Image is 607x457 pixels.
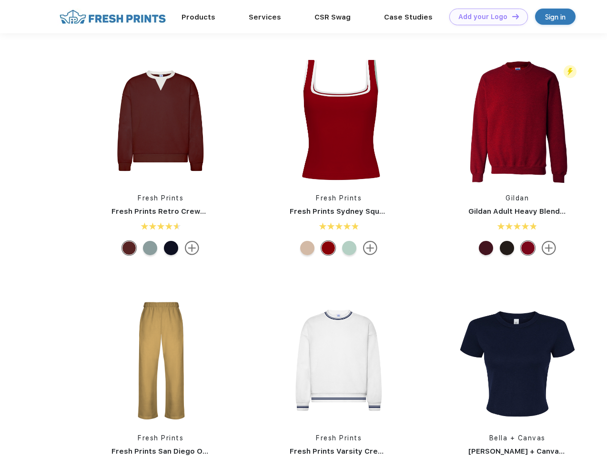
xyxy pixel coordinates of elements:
div: Burgundy [122,241,136,255]
div: Dark Chocolate [500,241,514,255]
img: flash_active_toggle.svg [564,65,577,78]
a: Fresh Prints Sydney Square Neck Tank Top [290,207,447,216]
img: func=resize&h=266 [275,297,402,424]
img: DT [512,14,519,19]
div: Sign in [545,11,566,22]
a: Products [182,13,215,21]
div: Navy/White [164,241,178,255]
a: Bella + Canvas [489,434,546,442]
img: fo%20logo%202.webp [57,9,169,25]
a: Fresh Prints [138,434,183,442]
a: Gildan [506,194,529,202]
img: func=resize&h=266 [97,57,224,184]
img: func=resize&h=266 [97,297,224,424]
a: Fresh Prints [316,434,362,442]
a: Fresh Prints San Diego Open Heavyweight Sweatpants [111,447,312,456]
div: Maroon [479,241,493,255]
a: Fresh Prints Varsity Crewneck [290,447,401,456]
a: Fresh Prints Retro Crewneck [111,207,218,216]
div: Slate Blue [143,241,157,255]
a: Sign in [535,9,576,25]
img: func=resize&h=266 [275,57,402,184]
div: Oat White [300,241,314,255]
div: Add your Logo [458,13,507,21]
a: Fresh Prints [138,194,183,202]
img: more.svg [185,241,199,255]
div: Sage Green [342,241,356,255]
img: more.svg [363,241,377,255]
a: Fresh Prints [316,194,362,202]
img: func=resize&h=266 [454,57,581,184]
img: more.svg [542,241,556,255]
img: func=resize&h=266 [454,297,581,424]
div: Crimson White [321,241,335,255]
div: Antiq Cherry Red [521,241,535,255]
